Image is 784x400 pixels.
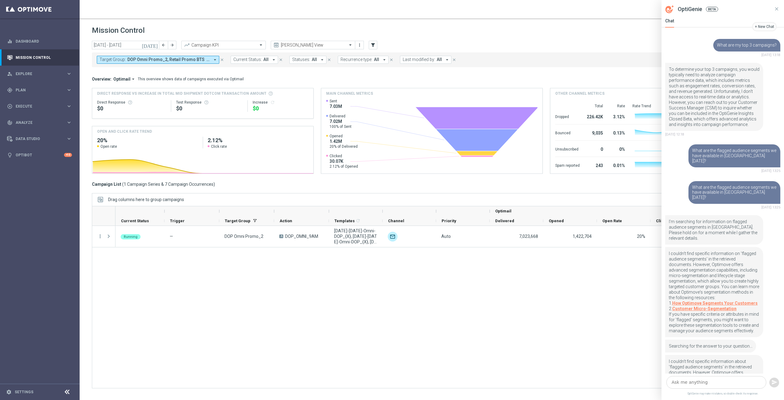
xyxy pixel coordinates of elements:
i: gps_fixed [7,87,13,93]
span: Current Status [121,219,149,223]
h4: Main channel metrics [326,91,373,96]
a: Mission Control [16,49,72,66]
button: arrow_forward [168,41,176,49]
span: Open Rate = Opened / Delivered [637,234,645,239]
h4: Other channel metrics [555,91,605,96]
span: Priority [442,219,456,223]
div: Total [587,104,603,109]
span: All [437,57,442,62]
button: Statuses: All arrow_drop_down [289,56,326,64]
div: Row Groups [108,197,184,202]
div: Mission Control [7,49,72,66]
button: gps_fixed Plan keyboard_arrow_right [7,88,72,93]
a: How Optimove Segments Your Customers [672,301,758,306]
button: refresh [270,100,275,105]
button: close [326,56,332,63]
button: more_vert [356,41,363,49]
span: 2.12% of Opened [330,164,358,169]
div: Mission Control [7,55,72,60]
i: close [327,58,331,62]
i: more_vert [97,234,103,239]
div: equalizer Dashboard [7,39,72,44]
i: keyboard_arrow_right [66,103,72,109]
button: lightbulb Optibot +10 [7,153,72,158]
span: A [279,234,283,238]
span: Open Rate [602,219,622,223]
button: play_circle_outline Execute keyboard_arrow_right [7,104,72,109]
i: arrow_drop_down [130,76,136,82]
colored-tag: Running [121,234,141,239]
span: Channel [388,219,404,223]
span: Click rate [211,144,227,149]
span: All [312,57,317,62]
div: 0% [610,144,625,154]
i: keyboard_arrow_right [66,71,72,77]
span: Optimail [495,209,511,213]
i: filter_alt [370,42,376,48]
div: 226.42K [587,111,603,121]
span: Statuses: [292,57,310,62]
div: +10 [64,153,72,157]
div: Dropped [555,111,580,121]
ng-select: Campaign KPI [181,41,266,49]
span: Auto [441,234,451,239]
img: Optimail [388,232,398,242]
span: Action [280,219,292,223]
div: Chat [665,18,674,28]
span: 1,422,704 [573,234,592,239]
span: Target Group [225,219,251,223]
button: filter_alt [369,41,377,49]
p: To determine your top 3 campaigns, you would typically need to analyze campaign performance data,... [669,67,759,127]
span: Target Group: [100,57,126,62]
div: Bounced [555,128,580,137]
div: Unsubscribed [555,144,580,154]
span: Delivered [495,219,514,223]
button: close [389,56,394,63]
span: — [170,234,173,239]
div: 243 [587,160,603,170]
span: DOP Omni Promo_2 [224,234,263,239]
ng-select: Jen Promo View [271,41,355,49]
span: 30.07K [330,158,358,164]
div: 0.01% [610,160,625,170]
div: person_search Explore keyboard_arrow_right [7,71,72,76]
button: track_changes Analyze keyboard_arrow_right [7,120,72,125]
div: Increase [253,100,308,105]
span: Direct Response VS Increase In Total Mid Shipment Dotcom Transaction Amount [97,91,266,96]
h2: 20% [97,137,198,144]
p: Searching for the answer to your question... [669,343,752,349]
span: Recurrence type: [341,57,372,62]
i: arrow_back [161,43,166,47]
button: Optimail arrow_drop_down [111,76,138,82]
div: + New Chat [755,24,774,29]
i: keyboard_arrow_right [66,136,72,142]
i: refresh [356,218,360,223]
div: Direct Response [97,100,166,105]
input: Select date range [92,41,159,49]
span: 7.02M [330,119,352,124]
i: arrow_drop_down [319,57,325,63]
div: [DATE] 13:18 [713,53,780,58]
div: What are my top 3 campaigns? [713,39,780,51]
div: Analyze [7,120,66,125]
a: Optibot [16,147,64,163]
span: 1 Campaign Series & 7 Campaign Occurrences [124,181,213,187]
div: Explore [7,71,66,77]
span: 1.42M [330,139,358,144]
i: arrow_forward [170,43,174,47]
span: Trigger [170,219,185,223]
button: Data Studio keyboard_arrow_right [7,136,72,141]
span: All [263,57,269,62]
div: Dashboard [7,33,72,49]
button: arrow_back [159,41,168,49]
button: Current Status: All arrow_drop_down [231,56,278,64]
span: OptiGenie may make mistakes, so double-check its response. [661,391,784,400]
i: arrow_drop_down [444,57,450,63]
i: arrow_drop_down [382,57,387,63]
i: person_search [7,71,13,77]
i: [DATE] [142,42,158,48]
